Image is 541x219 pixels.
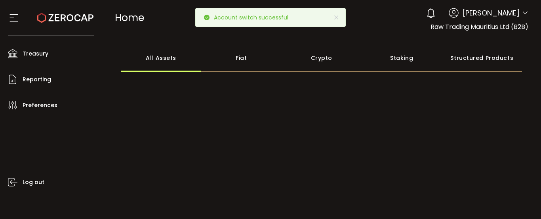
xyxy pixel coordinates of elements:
div: Staking [362,44,442,72]
div: All Assets [121,44,202,72]
span: Treasury [23,48,48,60]
span: Raw Trading Mauritius Ltd (B2B) [431,22,528,31]
div: Crypto [282,44,362,72]
span: Home [115,11,144,25]
div: Structured Products [442,44,522,72]
span: Log out [23,177,44,188]
span: Preferences [23,100,57,111]
p: Account switch successful [214,15,295,20]
iframe: Chat Widget [449,133,541,219]
div: Fiat [201,44,282,72]
span: Reporting [23,74,51,85]
span: [PERSON_NAME] [463,8,520,18]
